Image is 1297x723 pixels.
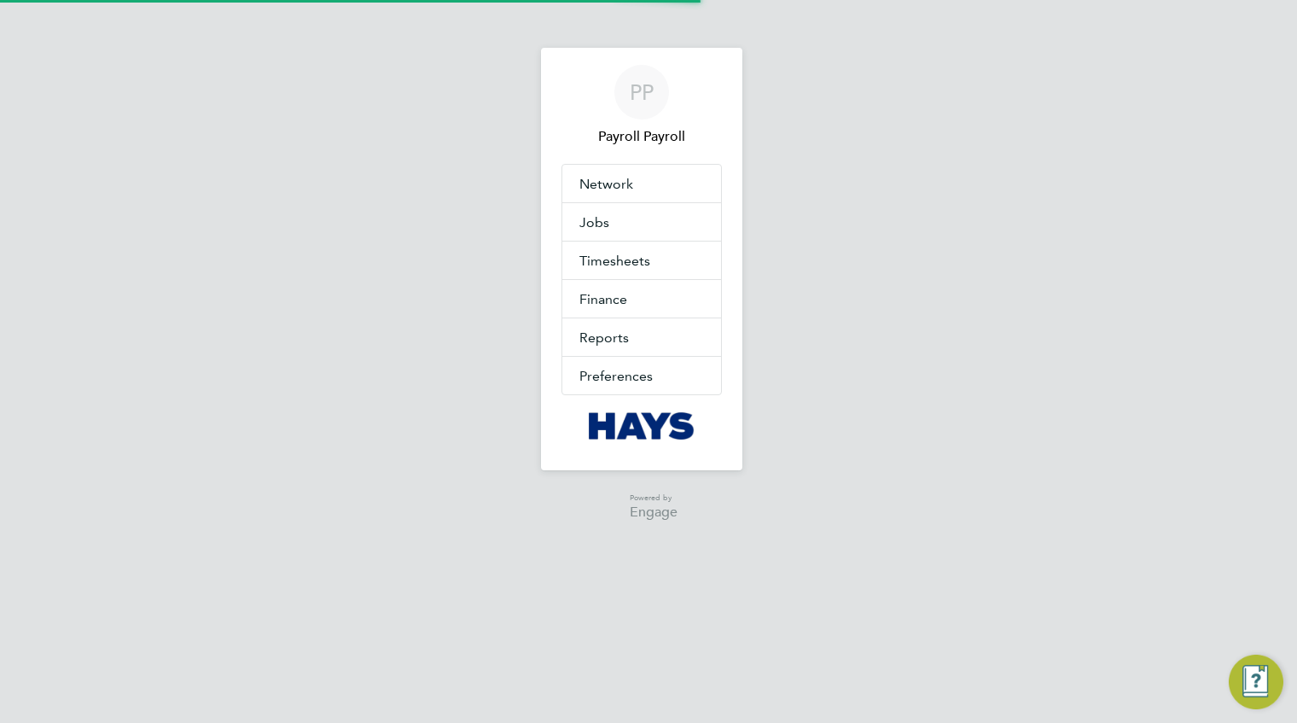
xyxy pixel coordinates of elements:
[579,368,653,384] span: Preferences
[579,214,609,230] span: Jobs
[562,203,721,241] button: Jobs
[579,176,633,192] span: Network
[579,291,627,307] span: Finance
[562,357,721,394] button: Preferences
[630,81,654,103] span: PP
[561,126,722,147] span: Payroll Payroll
[562,318,721,356] button: Reports
[562,242,721,279] button: Timesheets
[606,491,678,519] a: Powered byEngage
[562,165,721,202] button: Network
[579,329,629,346] span: Reports
[561,412,722,440] a: Go to home page
[562,280,721,318] button: Finance
[630,491,678,505] span: Powered by
[541,48,742,470] nav: Main navigation
[1229,655,1283,709] button: Engage Resource Center
[561,65,722,147] a: PPPayroll Payroll
[589,412,695,440] img: hays-logo-retina.png
[579,253,650,269] span: Timesheets
[630,505,678,520] span: Engage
